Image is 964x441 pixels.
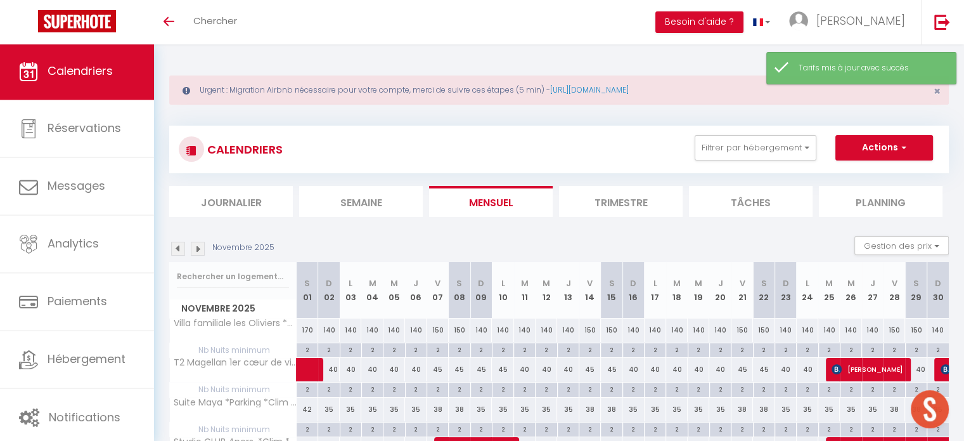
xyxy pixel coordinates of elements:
th: 07 [427,262,448,319]
div: 45 [753,358,774,381]
div: 2 [819,383,840,395]
abbr: D [783,277,789,289]
div: 150 [731,319,753,342]
th: 28 [884,262,905,319]
div: 2 [797,343,818,355]
span: Novembre 2025 [170,299,296,318]
div: 2 [862,383,883,395]
div: 2 [645,423,665,435]
abbr: M [390,277,398,289]
div: 2 [362,383,383,395]
div: 2 [406,343,427,355]
div: 2 [666,383,687,395]
div: 140 [862,319,884,342]
div: 40 [709,358,731,381]
abbr: S [609,277,615,289]
abbr: J [413,277,418,289]
div: 150 [905,319,927,342]
div: 2 [558,423,579,435]
div: 2 [710,423,731,435]
div: 45 [731,358,753,381]
div: 45 [601,358,622,381]
abbr: M [825,277,833,289]
span: Chercher [193,14,237,27]
div: 2 [471,423,492,435]
th: 12 [536,262,557,319]
div: 2 [318,423,339,435]
abbr: L [806,277,809,289]
th: 24 [797,262,818,319]
div: 35 [514,398,536,421]
button: Besoin d'aide ? [655,11,743,33]
div: 2 [819,343,840,355]
div: 40 [774,358,796,381]
th: 22 [753,262,774,319]
div: 2 [492,423,513,435]
abbr: D [630,277,636,289]
div: 2 [884,343,904,355]
div: 45 [492,358,513,381]
div: 2 [775,423,796,435]
th: 25 [818,262,840,319]
div: 2 [710,383,731,395]
div: 35 [318,398,340,421]
div: 2 [688,383,709,395]
div: 2 [318,343,339,355]
span: Réservations [48,120,121,136]
div: 38 [579,398,601,421]
th: 27 [862,262,884,319]
div: 40 [688,358,709,381]
h3: CALENDRIERS [204,135,283,164]
abbr: M [543,277,550,289]
th: 18 [666,262,688,319]
span: [PERSON_NAME] [832,357,903,381]
div: Urgent : Migration Airbnb nécessaire pour votre compte, merci de suivre ces étapes (5 min) - [169,76,949,105]
div: 2 [514,423,535,435]
abbr: J [565,277,570,289]
div: Tarifs mis à jour avec succès [799,62,943,74]
div: 140 [361,319,383,342]
abbr: V [892,277,897,289]
div: 2 [906,343,927,355]
div: 35 [622,398,644,421]
div: 40 [622,358,644,381]
div: 2 [536,383,556,395]
abbr: S [913,277,919,289]
div: 45 [427,358,448,381]
div: 2 [884,423,904,435]
div: 2 [819,423,840,435]
div: 140 [470,319,492,342]
div: 2 [754,383,774,395]
div: 40 [383,358,405,381]
div: 45 [449,358,470,381]
div: 2 [710,343,731,355]
div: 2 [840,423,861,435]
div: 2 [731,423,752,435]
th: 30 [927,262,949,319]
div: 140 [927,319,949,342]
abbr: S [304,277,310,289]
div: 40 [645,358,666,381]
li: Mensuel [429,186,553,217]
div: 2 [427,343,448,355]
th: 08 [449,262,470,319]
th: 03 [340,262,361,319]
div: 2 [927,383,949,395]
div: 2 [797,383,818,395]
div: 140 [774,319,796,342]
span: [PERSON_NAME] [816,13,905,29]
span: Calendriers [48,63,113,79]
div: 2 [318,383,339,395]
div: 2 [754,423,774,435]
th: 26 [840,262,861,319]
button: Actions [835,135,933,161]
abbr: J [718,277,723,289]
span: Nb Nuits minimum [170,423,296,437]
div: 35 [405,398,427,421]
div: 2 [645,383,665,395]
div: 40 [557,358,579,381]
th: 02 [318,262,340,319]
div: 140 [340,319,361,342]
th: 17 [645,262,666,319]
div: 2 [601,423,622,435]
